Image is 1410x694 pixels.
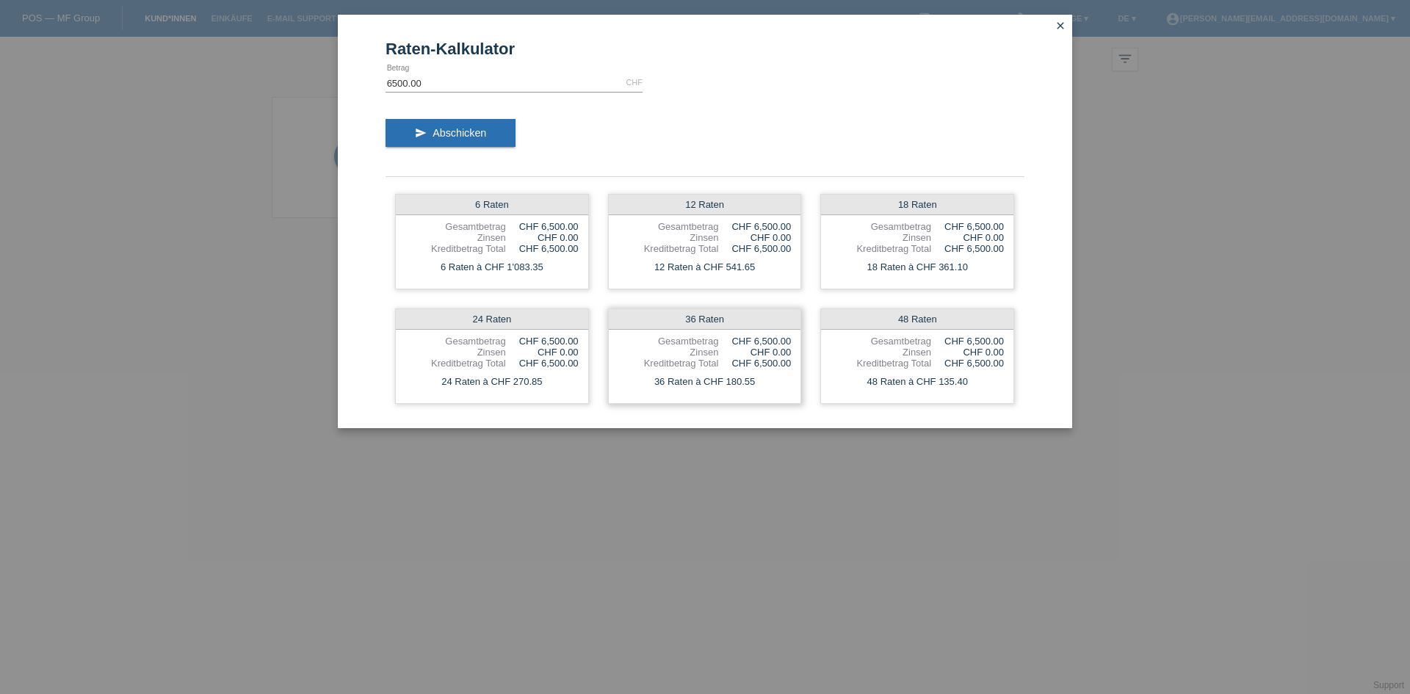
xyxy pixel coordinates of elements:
div: 12 Raten [609,195,801,215]
div: CHF 6,500.00 [718,358,791,369]
div: Kreditbetrag Total [405,358,506,369]
div: CHF 0.00 [931,347,1004,358]
div: CHF 0.00 [718,232,791,243]
div: CHF 0.00 [506,347,579,358]
div: Gesamtbetrag [831,221,931,232]
div: CHF 6,500.00 [931,358,1004,369]
div: Gesamtbetrag [831,336,931,347]
div: CHF 6,500.00 [931,221,1004,232]
div: Zinsen [831,232,931,243]
div: CHF 6,500.00 [506,243,579,254]
div: Gesamtbetrag [405,336,506,347]
div: Zinsen [618,347,719,358]
div: 24 Raten [396,309,588,330]
div: Zinsen [831,347,931,358]
div: 36 Raten à CHF 180.55 [609,372,801,391]
div: CHF 6,500.00 [506,336,579,347]
div: CHF 0.00 [718,347,791,358]
div: CHF 6,500.00 [931,336,1004,347]
div: CHF 6,500.00 [506,221,579,232]
div: Kreditbetrag Total [405,243,506,254]
div: Zinsen [405,347,506,358]
div: CHF 6,500.00 [931,243,1004,254]
div: 18 Raten [821,195,1013,215]
a: close [1051,18,1070,35]
div: Kreditbetrag Total [831,243,931,254]
div: Kreditbetrag Total [618,243,719,254]
span: Abschicken [433,127,486,139]
div: CHF 0.00 [506,232,579,243]
div: 6 Raten à CHF 1'083.35 [396,258,588,277]
div: CHF 6,500.00 [718,336,791,347]
div: CHF 0.00 [931,232,1004,243]
div: CHF 6,500.00 [506,358,579,369]
i: close [1055,20,1066,32]
h1: Raten-Kalkulator [386,40,1024,58]
div: 18 Raten à CHF 361.10 [821,258,1013,277]
div: CHF 6,500.00 [718,243,791,254]
div: Gesamtbetrag [618,336,719,347]
button: send Abschicken [386,119,516,147]
div: 48 Raten à CHF 135.40 [821,372,1013,391]
div: 12 Raten à CHF 541.65 [609,258,801,277]
div: CHF [626,78,643,87]
div: Gesamtbetrag [405,221,506,232]
div: CHF 6,500.00 [718,221,791,232]
div: 6 Raten [396,195,588,215]
div: 48 Raten [821,309,1013,330]
div: Kreditbetrag Total [831,358,931,369]
div: 36 Raten [609,309,801,330]
div: 24 Raten à CHF 270.85 [396,372,588,391]
div: Zinsen [405,232,506,243]
div: Kreditbetrag Total [618,358,719,369]
div: Zinsen [618,232,719,243]
div: Gesamtbetrag [618,221,719,232]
